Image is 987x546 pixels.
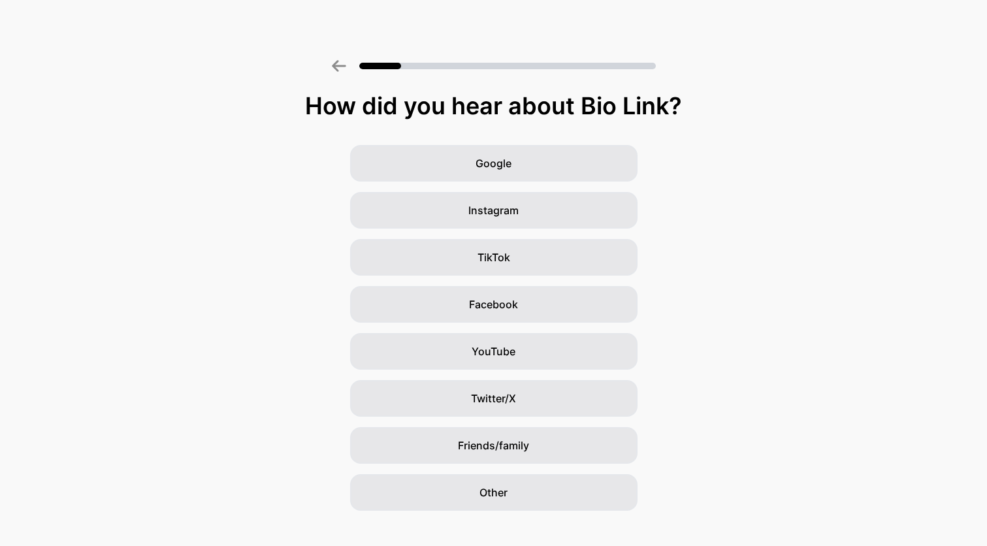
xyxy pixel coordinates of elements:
[458,438,529,453] span: Friends/family
[472,344,515,359] span: YouTube
[476,155,511,171] span: Google
[469,297,518,312] span: Facebook
[479,485,508,500] span: Other
[7,93,980,119] div: How did you hear about Bio Link?
[468,202,519,218] span: Instagram
[471,391,516,406] span: Twitter/X
[477,249,510,265] span: TikTok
